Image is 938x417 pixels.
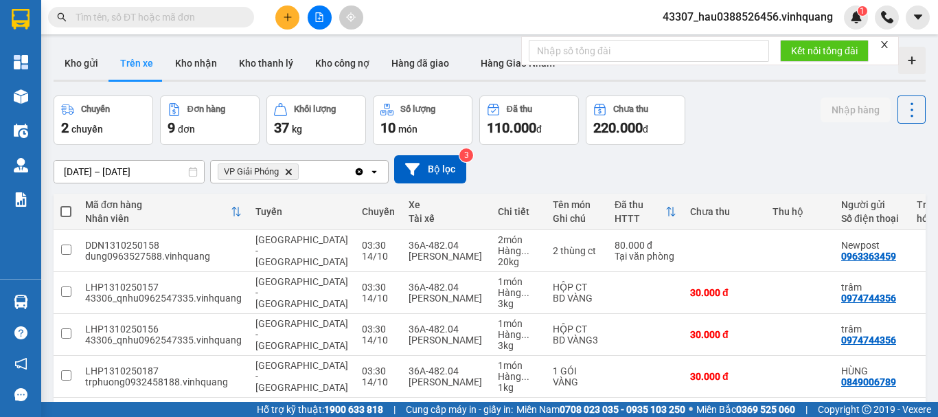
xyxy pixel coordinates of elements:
[560,404,685,415] strong: 0708 023 035 - 0935 103 250
[178,124,195,135] span: đơn
[255,206,348,217] div: Tuyến
[304,47,380,80] button: Kho công nợ
[54,95,153,145] button: Chuyến2chuyến
[841,213,903,224] div: Số điện thoại
[553,365,601,387] div: 1 GÓI VÀNG
[409,365,484,376] div: 36A-482.04
[409,293,484,304] div: [PERSON_NAME]
[14,192,28,207] img: solution-icon
[521,371,529,382] span: ...
[294,104,336,114] div: Khối lượng
[14,55,28,69] img: dashboard-icon
[362,240,395,251] div: 03:30
[228,47,304,80] button: Kho thanh lý
[841,324,903,335] div: trâm
[224,166,279,177] span: VP Giải Phóng
[14,326,27,339] span: question-circle
[773,206,827,217] div: Thu hộ
[498,382,539,393] div: 1 kg
[160,95,260,145] button: Đơn hàng9đơn
[409,324,484,335] div: 36A-482.04
[406,402,513,417] span: Cung cấp máy in - giấy in:
[12,9,30,30] img: logo-vxr
[841,251,896,262] div: 0963363459
[187,104,225,114] div: Đơn hàng
[689,407,693,412] span: ⚪️
[255,234,348,267] span: [GEOGRAPHIC_DATA] - [GEOGRAPHIC_DATA]
[54,47,109,80] button: Kho gửi
[553,245,601,256] div: 2 thùng ct
[841,335,896,346] div: 0974744356
[61,120,69,136] span: 2
[164,47,228,80] button: Kho nhận
[690,329,759,340] div: 30.000 đ
[362,293,395,304] div: 14/10
[308,5,332,30] button: file-add
[521,245,529,256] span: ...
[498,206,539,217] div: Chi tiết
[85,213,231,224] div: Nhân viên
[324,404,383,415] strong: 1900 633 818
[14,89,28,104] img: warehouse-icon
[354,166,365,177] svg: Clear all
[529,40,769,62] input: Nhập số tổng đài
[14,388,27,401] span: message
[266,95,366,145] button: Khối lượng37kg
[274,120,289,136] span: 37
[805,402,808,417] span: |
[85,376,242,387] div: trphuong0932458188.vinhquang
[255,276,348,309] span: [GEOGRAPHIC_DATA] - [GEOGRAPHIC_DATA]
[398,124,417,135] span: món
[736,404,795,415] strong: 0369 525 060
[346,12,356,22] span: aim
[498,340,539,351] div: 3 kg
[71,124,103,135] span: chuyến
[615,213,665,224] div: HTTT
[362,282,395,293] div: 03:30
[906,5,930,30] button: caret-down
[292,124,302,135] span: kg
[498,298,539,309] div: 3 kg
[615,240,676,251] div: 80.000 đ
[255,318,348,351] span: [GEOGRAPHIC_DATA] - [GEOGRAPHIC_DATA]
[521,329,529,340] span: ...
[301,165,303,179] input: Selected VP Giải Phóng.
[14,357,27,370] span: notification
[85,282,242,293] div: LHP1310250157
[690,371,759,382] div: 30.000 đ
[862,405,871,414] span: copyright
[498,371,539,382] div: Hàng thông thường
[400,104,435,114] div: Số lượng
[85,324,242,335] div: LHP1310250156
[394,155,466,183] button: Bộ lọc
[516,402,685,417] span: Miền Nam
[109,47,164,80] button: Trên xe
[85,365,242,376] div: LHP1310250187
[608,194,683,230] th: Toggle SortBy
[841,240,903,251] div: Newpost
[615,251,676,262] div: Tại văn phòng
[409,213,484,224] div: Tài xế
[780,40,869,62] button: Kết nối tổng đài
[393,402,396,417] span: |
[690,206,759,217] div: Chưa thu
[898,47,926,74] div: Tạo kho hàng mới
[339,5,363,30] button: aim
[652,8,844,25] span: 43307_hau0388526456.vinhquang
[14,158,28,172] img: warehouse-icon
[841,293,896,304] div: 0974744356
[85,199,231,210] div: Mã đơn hàng
[362,365,395,376] div: 03:30
[553,213,601,224] div: Ghi chú
[643,124,648,135] span: đ
[409,251,484,262] div: [PERSON_NAME]
[696,402,795,417] span: Miền Bắc
[498,360,539,371] div: 1 món
[380,47,460,80] button: Hàng đã giao
[409,240,484,251] div: 36A-482.04
[498,245,539,256] div: Hàng thông thường
[362,206,395,217] div: Chuyến
[613,104,648,114] div: Chưa thu
[912,11,924,23] span: caret-down
[498,276,539,287] div: 1 món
